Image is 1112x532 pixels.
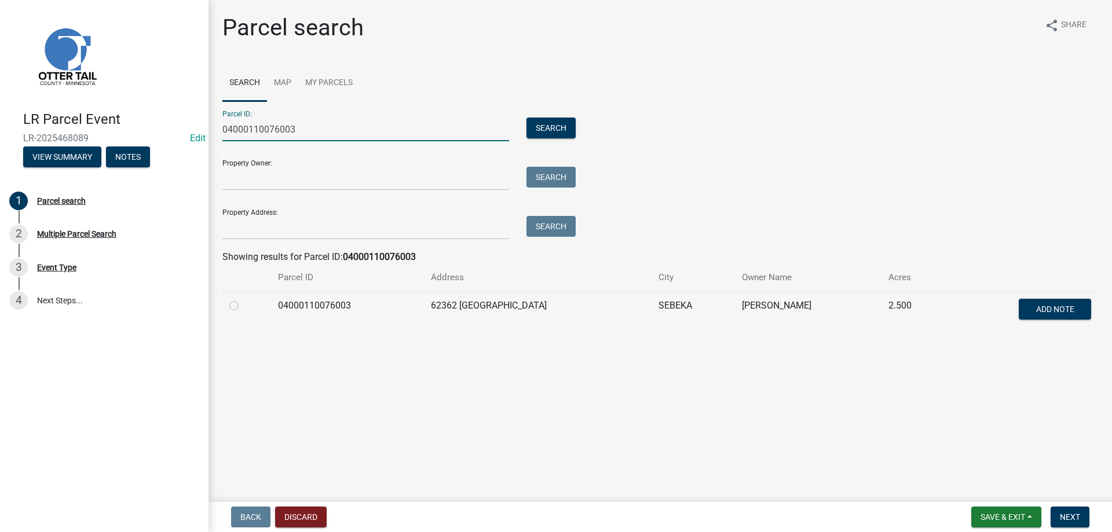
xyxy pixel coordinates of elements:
button: Back [231,507,270,527]
th: Parcel ID [271,264,423,291]
div: Showing results for Parcel ID: [222,250,1098,264]
strong: 04000110076003 [343,251,416,262]
wm-modal-confirm: Summary [23,153,101,162]
td: 2.500 [881,291,946,329]
img: Otter Tail County, Minnesota [23,12,110,99]
td: SEBEKA [652,291,735,329]
a: Edit [190,133,206,144]
a: My Parcels [298,65,360,102]
span: Next [1060,512,1080,522]
div: Multiple Parcel Search [37,230,116,238]
div: Parcel search [37,197,86,205]
span: Share [1061,19,1087,32]
div: Event Type [37,263,76,271]
button: Next [1051,507,1089,527]
h4: LR Parcel Event [23,111,199,128]
button: Search [526,167,576,188]
span: LR-2025468089 [23,133,185,144]
span: Add Note [1036,304,1074,313]
div: 3 [9,258,28,277]
button: Save & Exit [971,507,1041,527]
button: Notes [106,146,150,167]
span: Back [240,512,261,522]
td: 04000110076003 [271,291,423,329]
i: share [1045,19,1059,32]
div: 4 [9,291,28,310]
th: Address [424,264,652,291]
h1: Parcel search [222,14,364,42]
td: [PERSON_NAME] [735,291,881,329]
button: View Summary [23,146,101,167]
wm-modal-confirm: Notes [106,153,150,162]
button: Discard [275,507,327,527]
div: 1 [9,192,28,210]
th: Acres [881,264,946,291]
th: Owner Name [735,264,881,291]
th: City [652,264,735,291]
button: Search [526,216,576,237]
button: shareShare [1036,14,1096,36]
td: 62362 [GEOGRAPHIC_DATA] [424,291,652,329]
a: Search [222,65,267,102]
span: Save & Exit [981,512,1025,522]
wm-modal-confirm: Edit Application Number [190,133,206,144]
button: Add Note [1019,299,1091,320]
button: Search [526,118,576,138]
div: 2 [9,225,28,243]
a: Map [267,65,298,102]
